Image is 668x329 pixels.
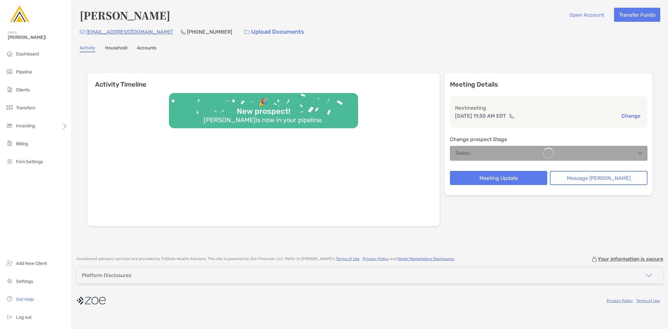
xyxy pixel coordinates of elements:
div: [PERSON_NAME] is now in your pipeline. [201,116,326,124]
span: Log out [16,315,31,320]
p: Your information is secure [598,256,663,262]
img: settings icon [6,277,13,285]
span: Add New Client [16,261,47,266]
p: [DATE] 11:30 AM EDT [455,112,506,120]
a: Terms of Use [336,257,360,261]
p: Change prospect Stage [450,135,647,143]
img: Zoe Logo [8,3,31,26]
h4: [PERSON_NAME] [80,8,170,22]
img: add_new_client icon [6,259,13,267]
img: billing icon [6,139,13,147]
a: Model Marketplace Disclosures [398,257,454,261]
span: [PERSON_NAME]! [8,35,68,40]
h6: Activity Timeline [87,73,440,88]
button: Open Account [564,8,609,22]
img: company logo [77,293,106,308]
p: Investment advisory services are provided by TriState Wealth Advisors . This site is powered by Z... [77,257,455,261]
img: investing icon [6,122,13,129]
p: Next meeting [455,104,642,112]
p: [EMAIL_ADDRESS][DOMAIN_NAME] [86,28,173,36]
div: 🎉 [256,97,271,107]
img: firm-settings icon [6,157,13,165]
button: Transfer Funds [614,8,660,22]
img: clients icon [6,86,13,93]
span: Billing [16,141,28,147]
a: Terms of Use [636,299,660,303]
span: Firm Settings [16,159,43,164]
img: Email Icon [80,30,85,34]
span: Get Help [16,297,34,302]
button: Message [PERSON_NAME] [550,171,647,185]
button: Meeting Update [450,171,548,185]
span: Settings [16,279,33,284]
p: [PHONE_NUMBER] [187,28,232,36]
img: dashboard icon [6,50,13,57]
span: Dashboard [16,51,39,57]
span: Pipeline [16,69,32,75]
p: Meeting Details [450,80,647,89]
img: pipeline icon [6,68,13,75]
img: logout icon [6,313,13,321]
span: Investing [16,123,35,129]
button: Change [620,113,642,119]
div: Platform Disclosures [82,272,131,278]
img: transfers icon [6,104,13,111]
img: communication type [509,114,514,119]
span: Transfers [16,105,35,111]
img: get-help icon [6,295,13,303]
a: Upload Documents [240,25,308,39]
a: Household [105,45,127,52]
img: icon arrow [645,272,653,279]
img: button icon [244,30,250,34]
a: Privacy Policy [607,299,633,303]
a: Activity [80,45,95,52]
img: Confetti [169,93,358,123]
div: New prospect! [234,107,293,116]
img: Phone Icon [180,30,186,35]
span: Clients [16,87,30,93]
a: Privacy Policy [363,257,389,261]
a: Accounts [137,45,156,52]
